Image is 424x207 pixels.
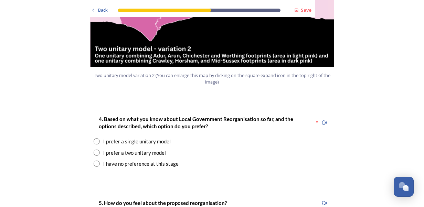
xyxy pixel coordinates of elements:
button: Open Chat [394,177,414,197]
strong: 4. Based on what you know about Local Government Reorganisation so far, and the options described... [99,116,294,129]
span: Back [98,7,108,13]
strong: Save [301,7,311,13]
strong: 5. How do you feel about the proposed reorganisation? [99,200,227,206]
div: I have no preference at this stage [103,160,179,168]
span: Two unitary model variation 2 (You can enlarge this map by clicking on the square expand icon in ... [93,72,331,85]
div: I prefer a two unitary model [103,149,166,157]
div: I prefer a single unitary model [103,138,171,145]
